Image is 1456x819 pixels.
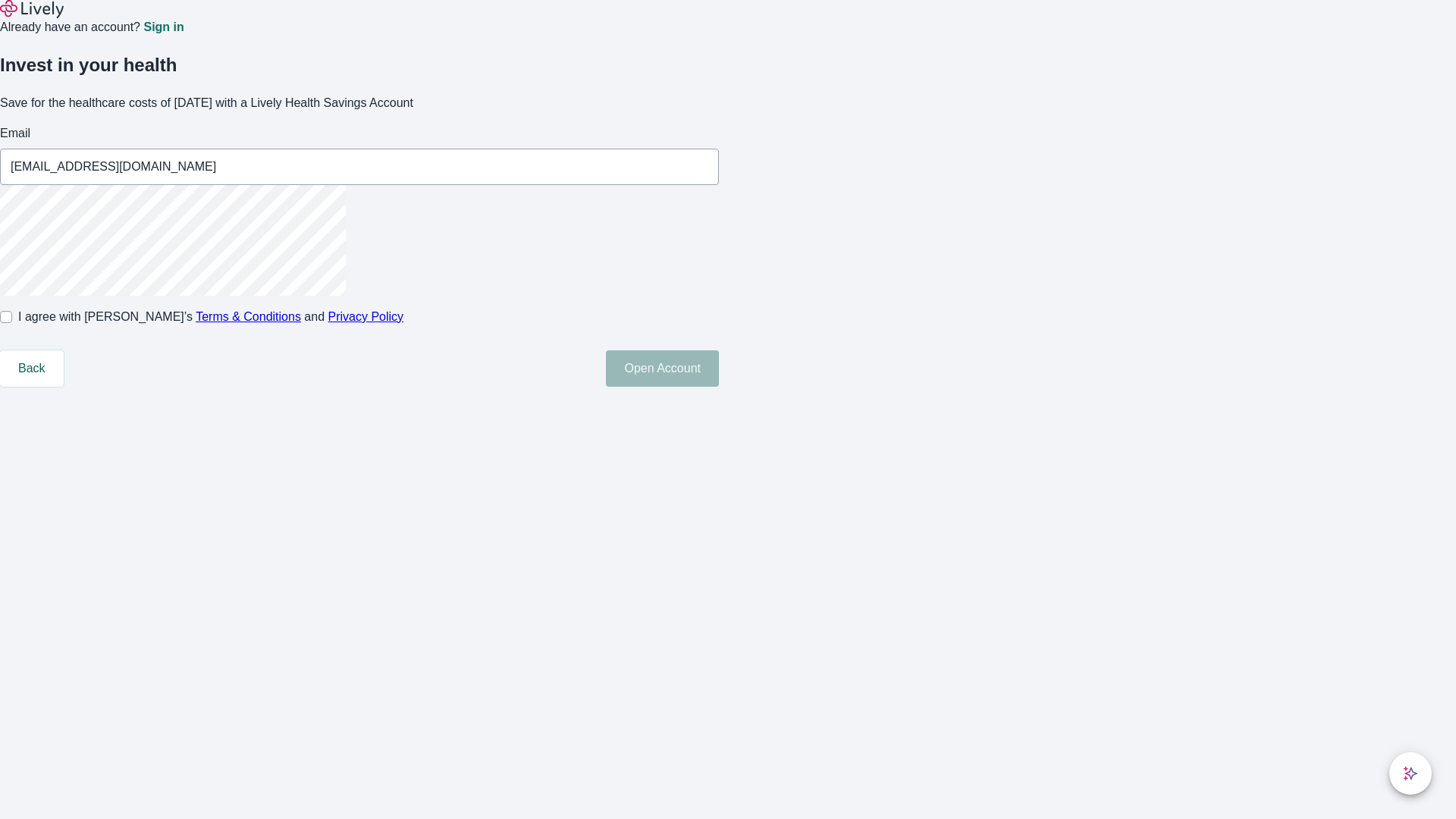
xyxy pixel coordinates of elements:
[1403,766,1418,781] svg: Lively AI Assistant
[18,308,403,326] span: I agree with [PERSON_NAME]’s and
[328,310,404,323] a: Privacy Policy
[143,21,184,33] a: Sign in
[196,310,301,323] a: Terms & Conditions
[1389,752,1432,795] button: chat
